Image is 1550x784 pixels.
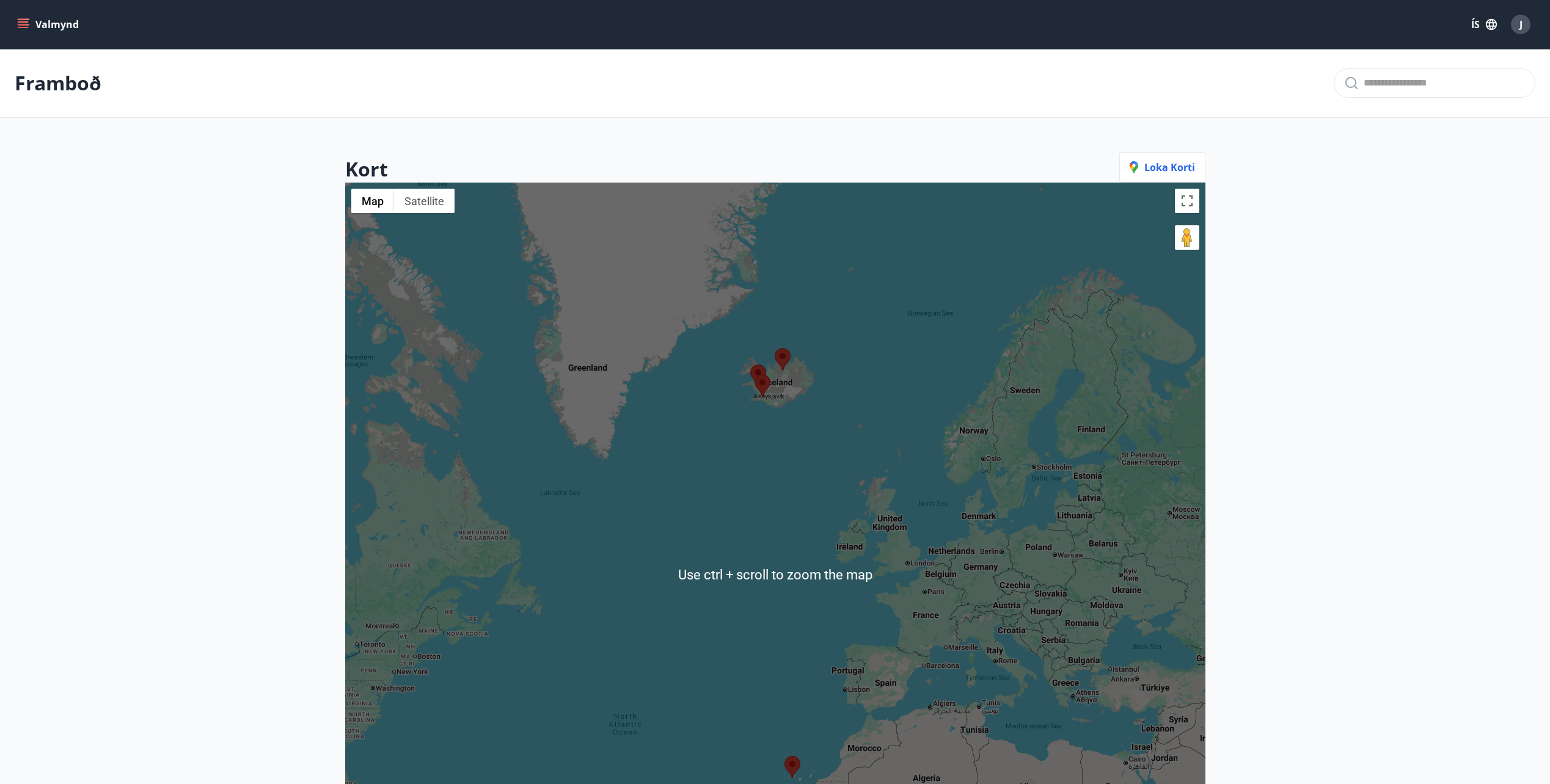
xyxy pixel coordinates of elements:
button: Drag Pegman onto the map to open Street View [1175,225,1199,250]
button: J [1506,10,1535,39]
h2: Kort [345,156,388,183]
button: Loka korti [1119,152,1205,183]
span: Loka korti [1130,161,1195,174]
button: Show street map [351,189,394,213]
button: Toggle fullscreen view [1175,189,1199,213]
p: Framboð [15,70,101,96]
button: ÍS [1464,13,1504,35]
span: J [1519,18,1523,31]
button: Show satellite imagery [394,189,455,213]
button: menu [15,13,84,35]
